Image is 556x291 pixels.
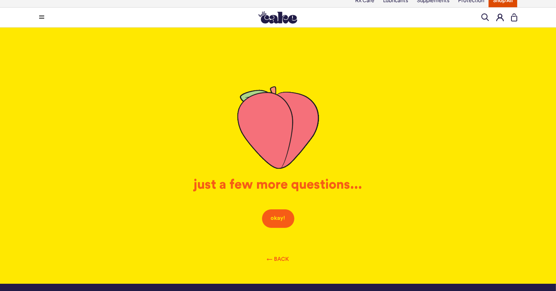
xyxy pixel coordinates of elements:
div: just a few more questions... [96,177,460,193]
button: ← BACK [258,250,298,269]
img: Hello Cake [258,11,297,24]
button: okay! [262,209,295,228]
